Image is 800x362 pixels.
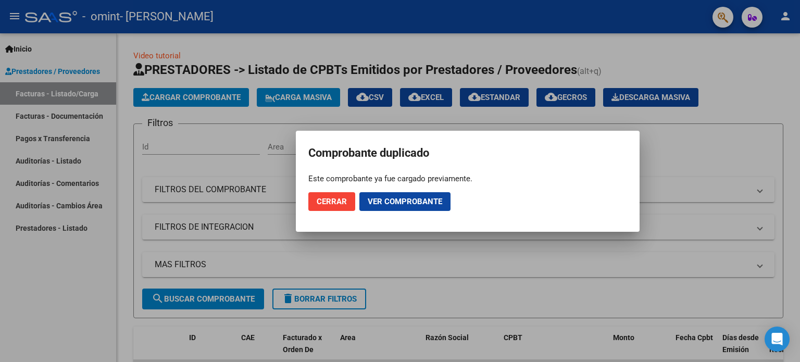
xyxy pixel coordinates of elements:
div: Este comprobante ya fue cargado previamente. [308,173,627,184]
button: Cerrar [308,192,355,211]
span: Ver comprobante [368,197,442,206]
div: Open Intercom Messenger [765,327,790,352]
button: Ver comprobante [359,192,451,211]
span: Cerrar [317,197,347,206]
h2: Comprobante duplicado [308,143,627,163]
